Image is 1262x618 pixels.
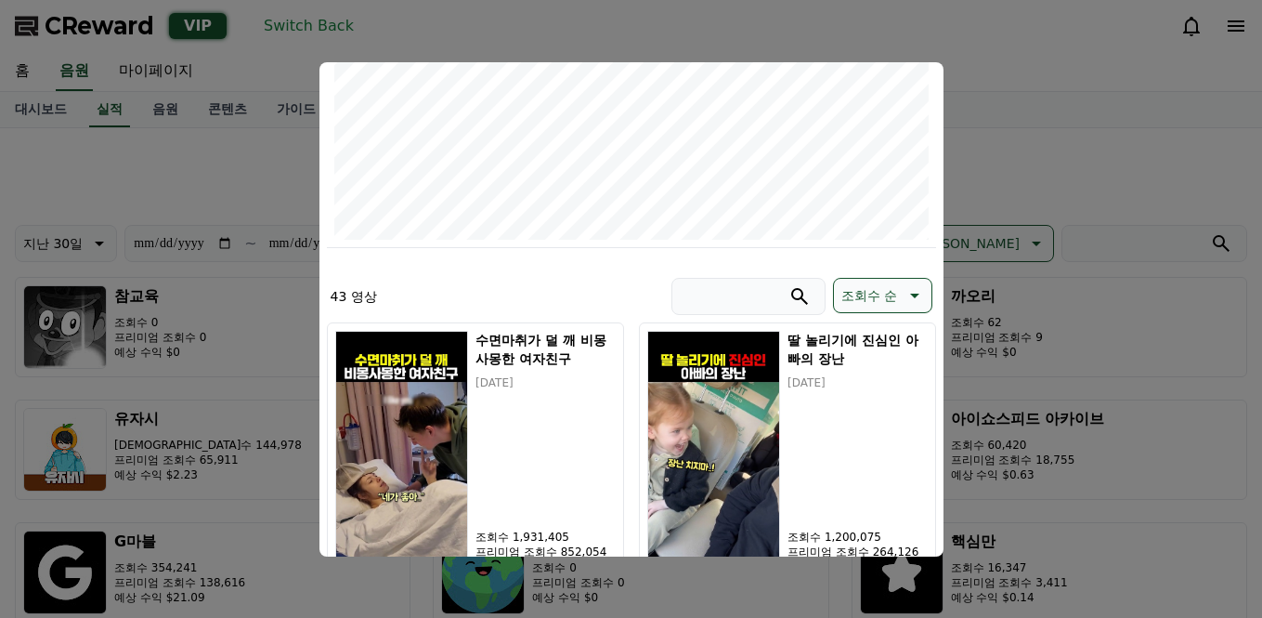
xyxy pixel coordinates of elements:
[475,331,615,368] h5: 수면마취가 덜 깨 비몽사몽한 여자친구
[647,331,781,574] img: 딸 놀리기에 진심인 아빠의 장난
[787,375,927,390] p: [DATE]
[787,530,927,545] p: 조회수 1,200,075
[475,530,615,545] p: 조회수 1,931,405
[335,331,469,574] img: 수면마취가 덜 깨 비몽사몽한 여자친구
[475,545,615,559] p: 프리미엄 조회수 852,054
[787,331,927,368] h5: 딸 놀리기에 진심인 아빠의 장난
[331,287,377,306] p: 43 영상
[475,375,615,390] p: [DATE]
[319,62,943,557] div: modal
[787,545,927,559] p: 프리미엄 조회수 264,126
[833,278,931,313] button: 조회수 순
[639,322,936,583] button: 딸 놀리기에 진심인 아빠의 장난 딸 놀리기에 진심인 아빠의 장난 [DATE] 조회수 1,200,075 프리미엄 조회수 264,126 예상 수익 $47.99
[327,322,624,583] button: 수면마취가 덜 깨 비몽사몽한 여자친구 수면마취가 덜 깨 비몽사몽한 여자친구 [DATE] 조회수 1,931,405 프리미엄 조회수 852,054 예상 수익 $164.41
[841,283,897,309] p: 조회수 순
